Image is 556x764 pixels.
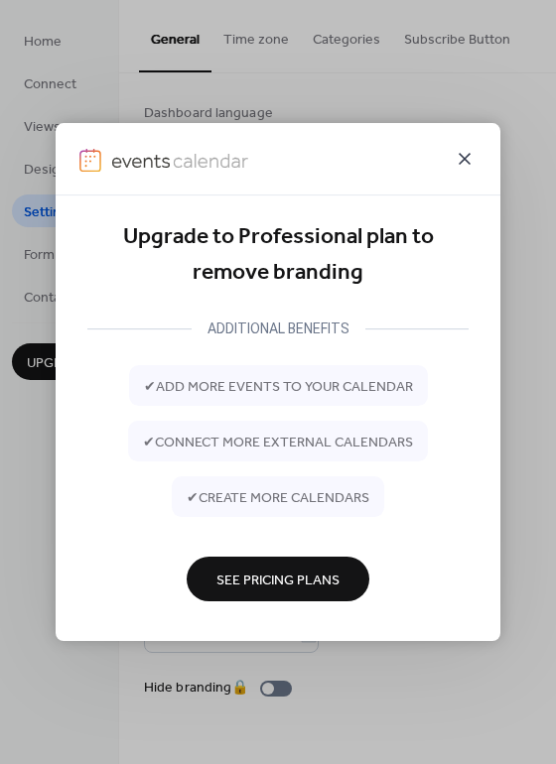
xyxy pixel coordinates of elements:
[187,557,369,601] button: See Pricing Plans
[144,376,413,397] span: ✔ add more events to your calendar
[216,570,340,590] span: See Pricing Plans
[143,432,413,452] span: ✔ connect more external calendars
[111,149,248,173] img: logo-type
[187,487,369,508] span: ✔ create more calendars
[79,149,101,173] img: logo-icon
[192,317,365,340] div: ADDITIONAL BENEFITS
[87,219,469,292] div: Upgrade to Professional plan to remove branding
